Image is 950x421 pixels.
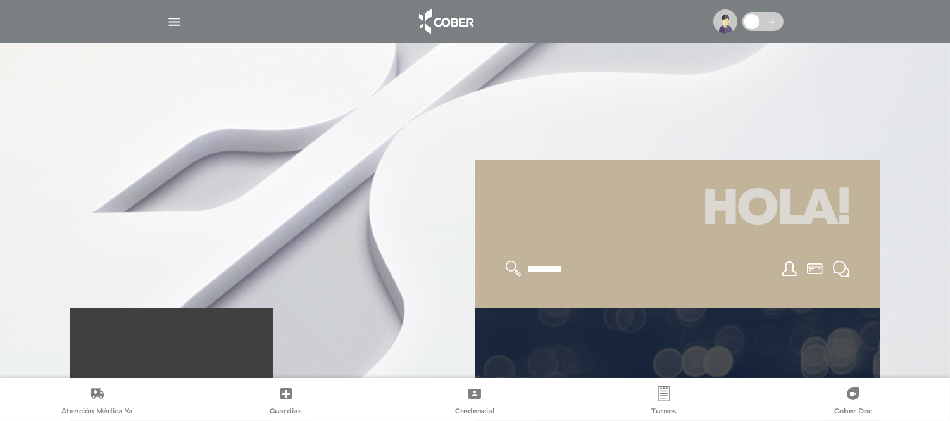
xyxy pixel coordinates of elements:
[758,386,947,418] a: Cober Doc
[412,6,478,37] img: logo_cober_home-white.png
[380,386,570,418] a: Credencial
[834,406,872,418] span: Cober Doc
[166,14,182,30] img: Cober_menu-lines-white.svg
[455,406,494,418] span: Credencial
[570,386,759,418] a: Turnos
[651,406,677,418] span: Turnos
[270,406,302,418] span: Guardias
[713,9,737,34] img: profile-placeholder.svg
[61,406,133,418] span: Atención Médica Ya
[491,175,865,246] h1: Hola!
[3,386,192,418] a: Atención Médica Ya
[192,386,381,418] a: Guardias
